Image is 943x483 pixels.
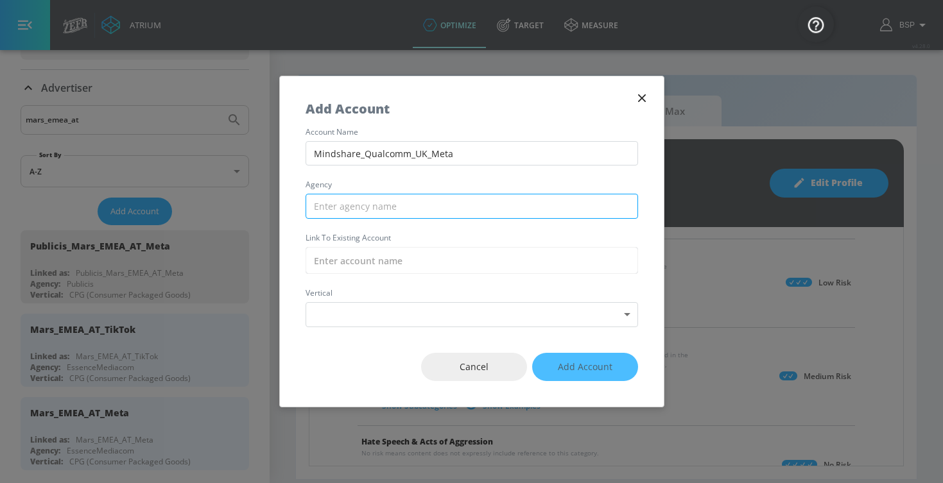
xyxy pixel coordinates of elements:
[306,141,638,166] input: Enter account name
[447,359,501,375] span: Cancel
[306,247,638,274] input: Enter account name
[306,181,638,189] label: agency
[798,6,834,42] button: Open Resource Center
[306,289,638,297] label: vertical
[306,194,638,219] input: Enter agency name
[421,353,527,382] button: Cancel
[306,102,390,115] h5: Add Account
[306,234,638,242] label: Link to Existing Account
[306,302,638,327] div: ​
[306,128,638,136] label: account name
